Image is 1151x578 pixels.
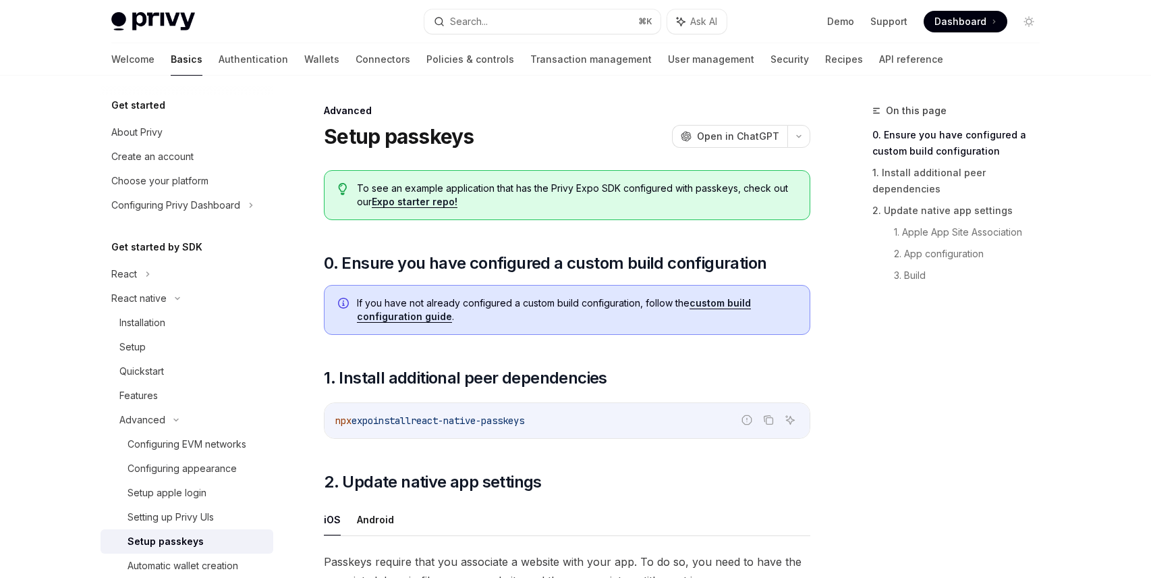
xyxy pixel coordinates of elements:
a: Welcome [111,43,155,76]
span: ⌘ K [638,16,652,27]
span: npx [335,415,352,427]
button: Toggle dark mode [1018,11,1040,32]
span: react-native-passkeys [411,415,524,427]
div: Setting up Privy UIs [128,509,214,525]
button: Ask AI [781,411,799,429]
button: Open in ChatGPT [672,125,787,148]
div: React native [111,290,167,307]
h5: Get started by SDK [111,239,202,255]
button: Copy the contents from the code block [760,411,777,429]
div: Quickstart [119,363,164,379]
a: Wallets [304,43,339,76]
a: Installation [101,311,273,335]
a: Setup [101,335,273,359]
button: Android [357,504,394,535]
a: 3. Build [894,265,1050,286]
a: Expo starter repo! [372,196,457,208]
div: Setup [119,339,146,355]
div: Choose your platform [111,173,208,189]
a: Transaction management [530,43,652,76]
span: expo [352,415,373,427]
div: Advanced [119,412,165,428]
span: install [373,415,411,427]
a: Configuring EVM networks [101,432,273,456]
a: Recipes [825,43,863,76]
a: About Privy [101,120,273,144]
span: If you have not already configured a custom build configuration, follow the . [357,296,796,323]
a: Demo [827,15,854,28]
button: Ask AI [667,9,727,34]
div: Features [119,388,158,404]
a: Create an account [101,144,273,169]
a: User management [668,43,754,76]
span: 2. Update native app settings [324,471,542,493]
a: Automatic wallet creation [101,554,273,578]
a: Support [870,15,907,28]
div: Advanced [324,104,810,117]
div: Search... [450,14,488,30]
span: 0. Ensure you have configured a custom build configuration [324,253,766,274]
a: Connectors [356,43,410,76]
div: Create an account [111,149,194,165]
div: Configuring EVM networks [128,436,246,452]
button: Report incorrect code [738,411,756,429]
a: Policies & controls [426,43,514,76]
a: Basics [171,43,202,76]
div: Setup apple login [128,485,206,501]
button: Search...⌘K [424,9,661,34]
span: Ask AI [690,15,717,28]
a: API reference [879,43,943,76]
a: Setup passkeys [101,529,273,554]
svg: Tip [338,183,347,195]
div: Automatic wallet creation [128,558,238,574]
div: About Privy [111,124,163,140]
span: To see an example application that has the Privy Expo SDK configured with passkeys, check out our [357,182,796,209]
div: Configuring Privy Dashboard [111,197,240,213]
a: Authentication [219,43,288,76]
a: Security [770,43,809,76]
a: Configuring appearance [101,456,273,481]
img: light logo [111,12,195,31]
svg: Info [338,298,352,311]
a: 1. Apple App Site Association [894,221,1050,243]
h5: Get started [111,97,165,113]
a: Features [101,384,273,408]
a: Setting up Privy UIs [101,505,273,529]
a: Quickstart [101,359,273,384]
span: Open in ChatGPT [697,130,779,143]
a: 1. Install additional peer dependencies [872,162,1050,200]
a: 0. Ensure you have configured a custom build configuration [872,124,1050,162]
div: Configuring appearance [128,461,237,477]
span: 1. Install additional peer dependencies [324,367,607,389]
a: Choose your platform [101,169,273,193]
h1: Setup passkeys [324,124,474,149]
span: On this page [886,103,947,119]
div: React [111,266,137,282]
span: Dashboard [934,15,986,28]
div: Installation [119,315,165,331]
a: Setup apple login [101,481,273,505]
a: 2. App configuration [894,243,1050,265]
div: Setup passkeys [128,533,204,550]
a: 2. Update native app settings [872,200,1050,221]
button: iOS [324,504,341,535]
a: Dashboard [924,11,1007,32]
